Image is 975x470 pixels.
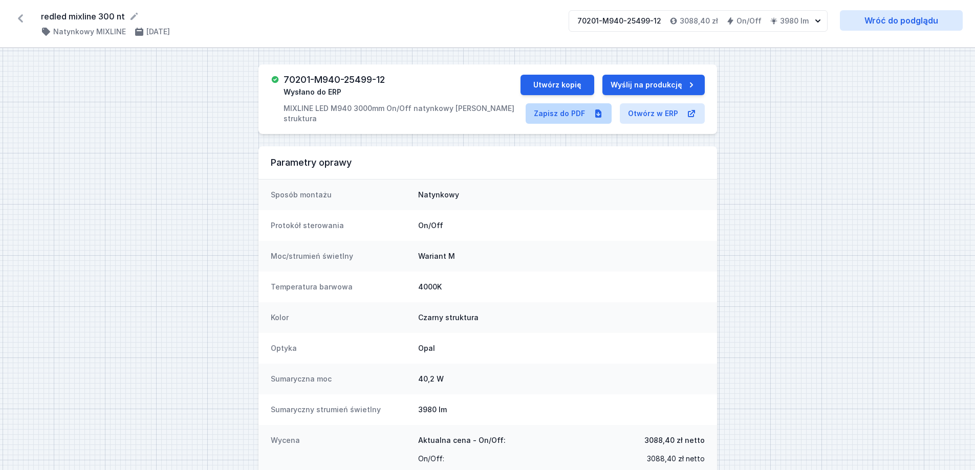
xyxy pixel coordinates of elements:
[271,251,410,261] dt: Moc/strumień świetlny
[271,190,410,200] dt: Sposób montażu
[418,190,705,200] dd: Natynkowy
[271,343,410,353] dt: Optyka
[577,16,661,26] div: 70201-M940-25499-12
[418,282,705,292] dd: 4000K
[53,27,126,37] h4: Natynkowy MIXLINE
[41,10,556,23] form: redled mixline 300 nt
[526,103,612,124] a: Zapisz do PDF
[840,10,963,31] a: Wróć do podglądu
[271,405,410,415] dt: Sumaryczny strumień świetlny
[146,27,170,37] h4: [DATE]
[680,16,718,26] h4: 3088,40 zł
[602,75,705,95] button: Wyślij na produkcję
[284,87,341,97] span: Wysłano do ERP
[418,251,705,261] dd: Wariant M
[647,452,705,466] span: 3088,40 zł netto
[418,312,705,323] dd: Czarny struktura
[271,282,410,292] dt: Temperatura barwowa
[736,16,762,26] h4: On/Off
[284,103,520,124] p: MIXLINE LED M940 3000mm On/Off natynkowy [PERSON_NAME] struktura
[569,10,828,32] button: 70201-M940-25499-123088,40 złOn/Off3980 lm
[418,435,506,445] span: Aktualna cena - On/Off:
[271,312,410,323] dt: Kolor
[418,343,705,353] dd: Opal
[620,103,705,124] a: Otwórz w ERP
[644,435,705,445] span: 3088,40 zł netto
[418,220,705,231] dd: On/Off
[271,374,410,384] dt: Sumaryczna moc
[271,220,410,231] dt: Protokół sterowania
[521,75,594,95] button: Utwórz kopię
[418,405,705,415] dd: 3980 lm
[129,11,139,21] button: Edytuj nazwę projektu
[271,156,705,169] h3: Parametry oprawy
[780,16,809,26] h4: 3980 lm
[418,374,705,384] dd: 40,2 W
[284,75,385,85] h3: 70201-M940-25499-12
[418,452,444,466] span: On/Off :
